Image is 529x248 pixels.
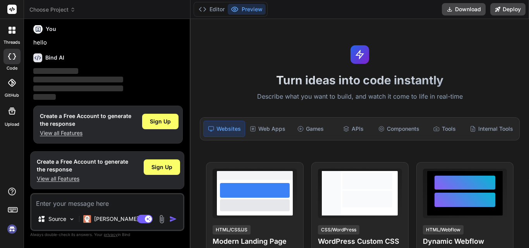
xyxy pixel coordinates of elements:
[318,225,359,234] div: CSS/WordPress
[151,163,172,171] span: Sign Up
[318,236,402,247] h4: WordPress Custom CSS
[48,215,66,223] p: Source
[83,215,91,223] img: Claude 4 Sonnet
[37,175,128,183] p: View all Features
[5,222,19,236] img: signin
[40,112,131,128] h1: Create a Free Account to generate the response
[150,118,171,125] span: Sign Up
[33,38,183,47] p: hello
[290,121,331,137] div: Games
[196,4,228,15] button: Editor
[33,77,123,82] span: ‌
[247,121,289,137] div: Web Apps
[375,121,423,137] div: Components
[195,73,524,87] h1: Turn ideas into code instantly
[5,92,19,99] label: GitHub
[69,216,75,222] img: Pick Models
[213,225,251,234] div: HTML/CSS/JS
[157,215,166,224] img: attachment
[5,121,19,128] label: Upload
[30,231,184,238] p: Always double-check its answers. Your in Bind
[424,121,465,137] div: Tools
[94,215,152,223] p: [PERSON_NAME] 4 S..
[33,94,56,100] span: ‌
[33,86,123,91] span: ‌
[33,68,78,74] span: ‌
[37,158,128,173] h1: Create a Free Account to generate the response
[213,236,297,247] h4: Modern Landing Page
[46,25,56,33] h6: You
[442,3,486,15] button: Download
[203,121,245,137] div: Websites
[45,54,64,62] h6: Bind AI
[490,3,526,15] button: Deploy
[3,39,20,46] label: threads
[228,4,266,15] button: Preview
[40,129,131,137] p: View all Features
[423,225,464,234] div: HTML/Webflow
[7,65,17,72] label: code
[333,121,374,137] div: APIs
[104,232,118,237] span: privacy
[169,215,177,223] img: icon
[467,121,516,137] div: Internal Tools
[29,6,76,14] span: Choose Project
[195,92,524,102] p: Describe what you want to build, and watch it come to life in real-time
